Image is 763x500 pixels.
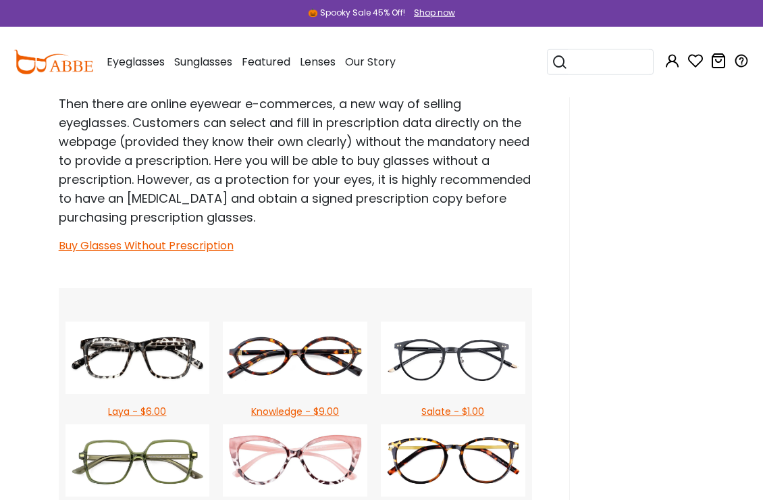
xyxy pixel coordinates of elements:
[381,405,525,419] div: Salate - $1.00
[308,7,405,19] div: 🎃 Spooky Sale 45% Off!
[223,405,367,419] div: Knowledge - $9.00
[223,322,367,394] img: Knowledge
[59,322,217,424] a: Laya Laya - $6.00
[381,424,525,497] img: Callie
[14,50,93,74] img: abbeglasses.com
[414,7,455,19] div: Shop now
[59,95,532,227] p: Then there are online eyewear e-commerces, a new way of selling eyeglasses. Customers can select ...
[65,405,210,419] div: Laya - $6.00
[381,322,525,394] img: Salate
[223,424,367,497] img: Sprent
[374,322,532,424] a: Salate Salate - $1.00
[242,54,290,70] span: Featured
[174,54,232,70] span: Sunglasses
[300,54,336,70] span: Lenses
[407,7,455,18] a: Shop now
[59,238,234,253] a: Buy Glasses Without Prescription
[65,424,210,497] img: Hubris
[65,322,210,394] img: Laya
[345,54,396,70] span: Our Story
[216,322,374,424] a: Knowledge Knowledge - $9.00
[107,54,165,70] span: Eyeglasses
